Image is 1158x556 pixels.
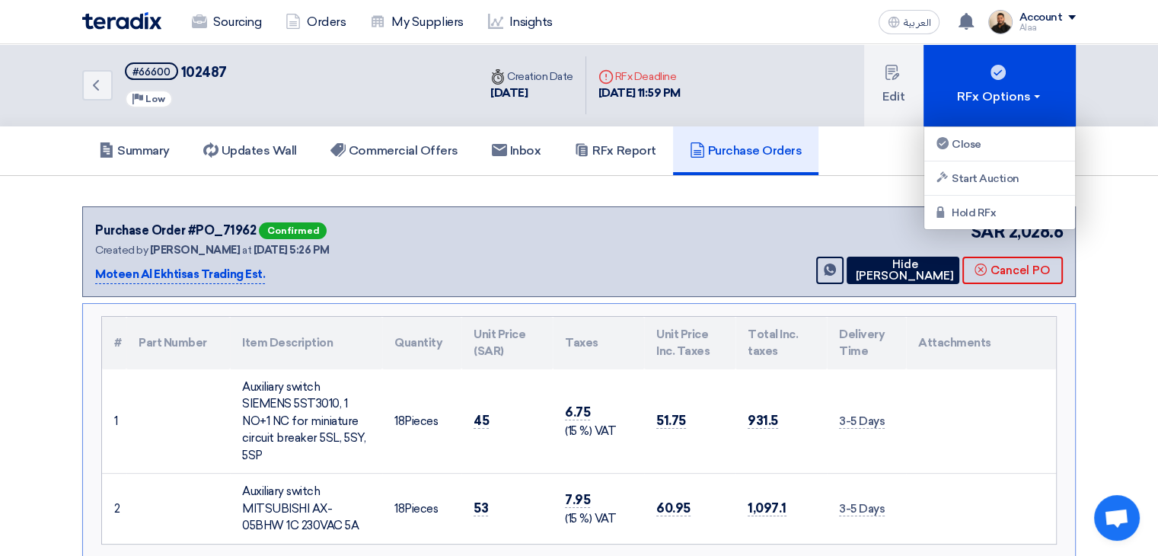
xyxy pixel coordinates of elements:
[230,317,382,369] th: Item Description
[924,44,1076,126] button: RFx Options
[242,483,370,535] div: Auxiliary switch MITSUBISHI AX-05BHW 1C 230VAC 5A
[690,143,802,158] h5: Purchase Orders
[879,10,939,34] button: العربية
[358,5,475,39] a: My Suppliers
[273,5,358,39] a: Orders
[382,317,461,369] th: Quantity
[1008,219,1063,244] span: 2,028.6
[126,317,230,369] th: Part Number
[565,492,590,508] span: 7.95
[102,369,126,474] td: 1
[492,143,541,158] h5: Inbox
[187,126,314,175] a: Updates Wall
[476,5,565,39] a: Insights
[1019,11,1062,24] div: Account
[656,413,686,429] span: 51.75
[933,135,1066,153] div: Close
[150,244,241,257] span: [PERSON_NAME]
[95,266,265,284] p: Moteen Al Ekhtisas Trading Est.
[962,257,1063,284] button: Cancel PO
[598,69,681,85] div: RFx Deadline
[971,219,1006,244] span: SAR
[382,369,461,474] td: Pieces
[125,62,227,81] h5: 102487
[242,244,251,257] span: at
[906,317,1056,369] th: Attachments
[565,423,632,440] div: (15 %) VAT
[181,64,227,81] span: 102487
[673,126,819,175] a: Purchase Orders
[557,126,672,175] a: RFx Report
[394,502,404,516] span: 18
[574,143,656,158] h5: RFx Report
[254,244,330,257] span: [DATE] 5:26 PM
[827,317,906,369] th: Delivery Time
[839,502,885,516] span: 3-5 Days
[839,414,885,429] span: 3-5 Days
[475,126,558,175] a: Inbox
[95,244,148,257] span: Created by
[99,143,170,158] h5: Summary
[748,413,778,429] span: 931.5
[598,85,681,102] div: [DATE] 11:59 PM
[735,317,827,369] th: Total Inc. taxes
[259,222,327,239] span: Confirmed
[565,404,590,420] span: 6.75
[203,143,297,158] h5: Updates Wall
[988,10,1013,34] img: MAA_1717931611039.JPG
[474,413,489,429] span: 45
[933,169,1066,187] div: Start Auction
[903,18,930,28] span: العربية
[748,500,786,516] span: 1,097.1
[314,126,475,175] a: Commercial Offers
[102,317,126,369] th: #
[82,126,187,175] a: Summary
[330,143,458,158] h5: Commercial Offers
[95,222,256,240] div: Purchase Order #PO_71962
[933,203,1066,222] div: Hold RFx
[102,474,126,544] td: 2
[490,85,573,102] div: [DATE]
[461,317,553,369] th: Unit Price (SAR)
[656,500,691,516] span: 60.95
[1094,495,1140,541] div: Open chat
[924,161,1075,196] a: Start Auction
[382,474,461,544] td: Pieces
[490,69,573,85] div: Creation Date
[957,88,1043,106] div: RFx Options
[864,44,924,126] button: Edit
[924,126,1076,230] div: RFx Options
[394,414,404,428] span: 18
[553,317,644,369] th: Taxes
[474,500,488,516] span: 53
[242,379,370,465] div: Auxiliary switch SIEMENS 5ST3010, 1 NO+1 NC for miniature circuit breaker 5SL, 5SY, 5SP
[1019,24,1076,32] div: Alaa
[180,5,273,39] a: Sourcing
[132,67,171,77] div: #66600
[847,257,959,284] button: Hide [PERSON_NAME]
[145,94,165,104] span: Low
[644,317,735,369] th: Unit Price Inc. Taxes
[82,12,161,30] img: Teradix logo
[565,510,632,528] div: (15 %) VAT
